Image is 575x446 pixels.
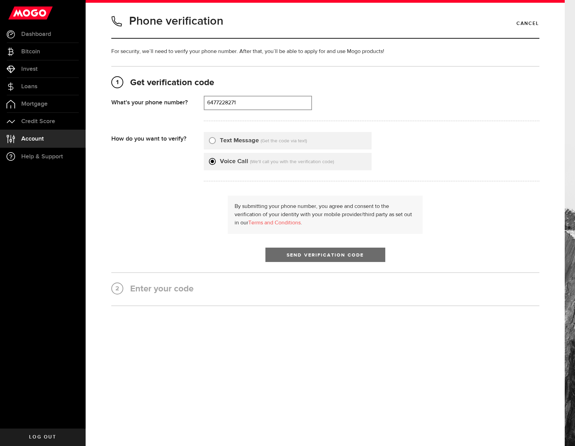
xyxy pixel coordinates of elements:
[250,159,334,164] span: (We'll call you with the verification code)
[112,283,123,294] span: 2
[287,253,364,258] span: Send Verification Code
[21,31,51,37] span: Dashboard
[516,18,539,29] a: Cancel
[29,435,56,440] span: Log out
[21,101,48,107] span: Mortgage
[209,157,216,164] input: Voice Call
[21,118,55,124] span: Credit Score
[248,220,301,226] a: Terms and Conditions
[112,77,123,88] span: 1
[21,66,38,72] span: Invest
[111,48,539,56] p: For security, we’ll need to verify your phone number. After that, you’ll be able to apply for and...
[21,136,44,142] span: Account
[265,248,385,262] button: Send Verification Code
[220,136,259,145] label: Text Message
[111,96,204,106] div: What's your phone number?
[5,3,26,23] button: Open LiveChat chat widget
[21,49,40,55] span: Bitcoin
[21,154,63,160] span: Help & Support
[21,83,37,90] span: Loans
[261,139,307,143] span: (Get the code via text)
[228,196,423,234] div: By submitting your phone number, you agree and consent to the verification of your identity with ...
[111,132,204,143] div: How do you want to verify?
[111,283,539,295] h2: Enter your code
[209,136,216,143] input: Text Message
[220,157,248,166] label: Voice Call
[111,77,539,89] h2: Get verification code
[129,12,223,30] h1: Phone verification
